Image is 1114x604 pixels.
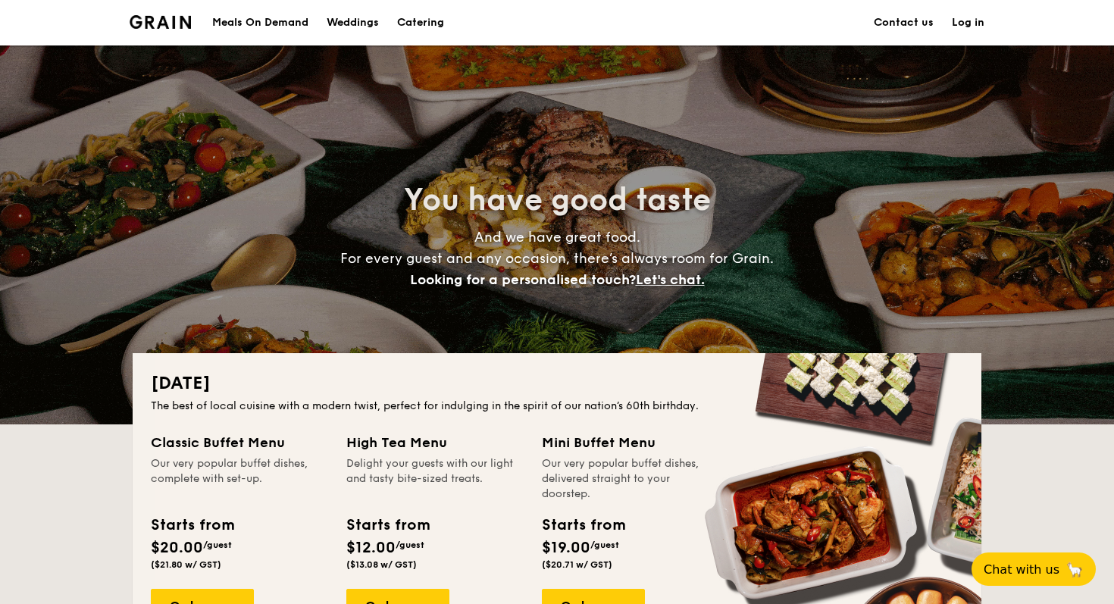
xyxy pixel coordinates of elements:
[346,456,524,502] div: Delight your guests with our light and tasty bite-sized treats.
[972,552,1096,586] button: Chat with us🦙
[346,514,429,537] div: Starts from
[203,540,232,550] span: /guest
[984,562,1059,577] span: Chat with us
[346,539,396,557] span: $12.00
[542,514,624,537] div: Starts from
[151,539,203,557] span: $20.00
[542,559,612,570] span: ($20.71 w/ GST)
[151,559,221,570] span: ($21.80 w/ GST)
[396,540,424,550] span: /guest
[542,432,719,453] div: Mini Buffet Menu
[130,15,191,29] a: Logotype
[346,432,524,453] div: High Tea Menu
[636,271,705,288] span: Let's chat.
[542,539,590,557] span: $19.00
[151,399,963,414] div: The best of local cuisine with a modern twist, perfect for indulging in the spirit of our nation’...
[1065,561,1084,578] span: 🦙
[151,432,328,453] div: Classic Buffet Menu
[130,15,191,29] img: Grain
[151,514,233,537] div: Starts from
[346,559,417,570] span: ($13.08 w/ GST)
[542,456,719,502] div: Our very popular buffet dishes, delivered straight to your doorstep.
[590,540,619,550] span: /guest
[151,456,328,502] div: Our very popular buffet dishes, complete with set-up.
[151,371,963,396] h2: [DATE]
